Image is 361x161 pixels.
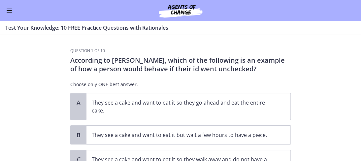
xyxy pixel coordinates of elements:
[92,131,272,139] p: They see a cake and want to eat it but wait a few hours to have a piece.
[5,24,348,32] h3: Test Your Knowledge: 10 FREE Practice Questions with Rationales
[75,99,82,107] span: A
[141,3,220,18] img: Agents of Change Social Work Test Prep
[70,56,291,73] p: According to [PERSON_NAME], which of the following is an example of how a person would behave if ...
[92,99,272,114] p: They see a cake and want to eat it so they go ahead and eat the entire cake.
[70,81,291,88] p: Choose only ONE best answer.
[75,131,82,139] span: B
[5,7,13,15] button: Enable menu
[70,48,291,53] h3: Question 1 of 10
